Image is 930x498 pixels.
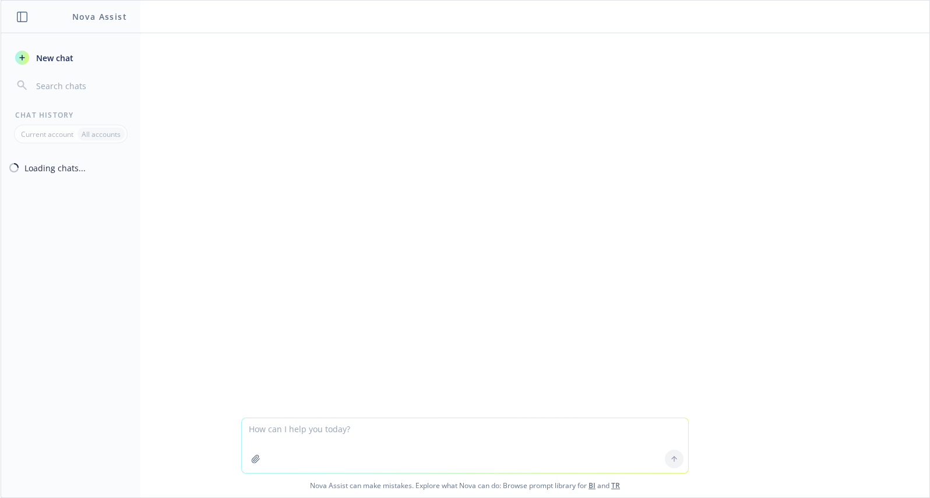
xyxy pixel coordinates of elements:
[34,52,73,64] span: New chat
[72,10,127,23] h1: Nova Assist
[1,110,140,120] div: Chat History
[589,481,596,490] a: BI
[34,77,126,94] input: Search chats
[10,47,131,68] button: New chat
[21,129,73,139] p: Current account
[82,129,121,139] p: All accounts
[611,481,620,490] a: TR
[5,474,925,497] span: Nova Assist can make mistakes. Explore what Nova can do: Browse prompt library for and
[1,157,140,178] button: Loading chats...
